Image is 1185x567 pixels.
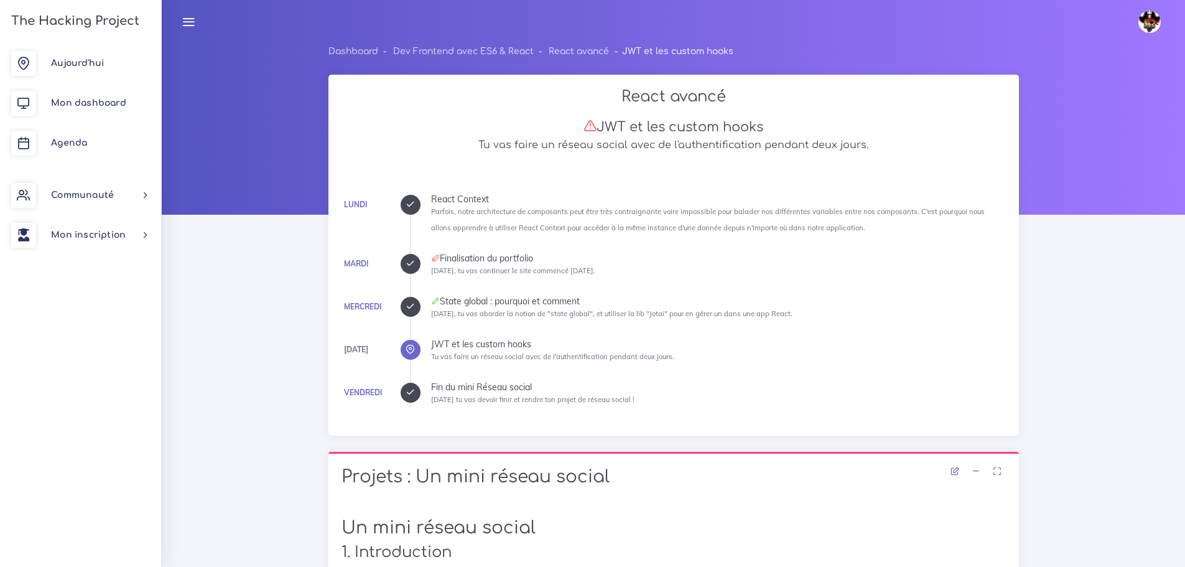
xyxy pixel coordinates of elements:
[431,340,1006,349] div: JWT et les custom hooks
[431,254,1006,263] div: Finalisation du portfolio
[51,138,87,148] span: Agenda
[431,195,1006,204] div: React Context
[51,59,104,68] span: Aujourd'hui
[344,302,381,311] a: Mercredi
[7,14,139,28] h3: The Hacking Project
[549,47,609,56] a: React avancé
[51,230,126,240] span: Mon inscription
[431,395,634,404] small: [DATE] tu vas devoir finir et rendre ton projet de réseau social !
[431,207,985,232] small: Parfois, notre architecture de composants peut être très contraignante voire impossible pour bala...
[342,543,1006,561] h2: 1. Introduction
[431,266,595,275] small: [DATE], tu vas continuer le site commencé [DATE].
[342,139,1006,151] h5: Tu vas faire un réseau social avec de l'authentification pendant deux jours.
[431,309,792,318] small: [DATE], tu vas aborder la notion de "state global", et utiliser la lib "Jotai" pour en gérer un d...
[342,518,1006,539] h1: Un mini réseau social
[1138,11,1161,33] img: avatar
[393,47,534,56] a: Dev Frontend avec ES6 & React
[344,343,368,357] div: [DATE]
[342,467,1006,488] h1: Projets : Un mini réseau social
[51,98,126,108] span: Mon dashboard
[431,297,1006,306] div: State global : pourquoi et comment
[344,259,368,268] a: Mardi
[431,383,1006,391] div: Fin du mini Réseau social
[344,200,367,209] a: Lundi
[342,119,1006,135] h3: JWT et les custom hooks
[344,388,382,397] a: Vendredi
[431,352,674,361] small: Tu vas faire un réseau social avec de l'authentification pendant deux jours.
[328,47,378,56] a: Dashboard
[342,88,1006,106] h2: React avancé
[51,190,114,200] span: Communauté
[609,44,733,59] li: JWT et les custom hooks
